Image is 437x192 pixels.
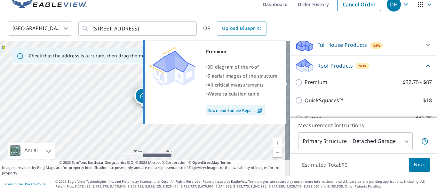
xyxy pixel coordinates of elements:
p: | [3,182,46,186]
p: $32.75 - $87 [403,78,432,86]
a: Terms of Use [3,182,23,186]
span: © 2025 TomTom, Earthstar Geographics SIO, © 2025 Microsoft Corporation, © [59,160,231,165]
div: • [206,63,278,71]
p: Check that the address is accurate, then drag the marker over the correct structure. [29,53,213,59]
p: QuickSquares™ [305,96,343,104]
a: Download Sample Report [206,105,265,115]
img: Pdf Icon [255,107,264,113]
span: All critical measurements [208,82,264,88]
div: Primary Structure + Detached Garage [298,132,413,150]
span: Upload Blueprint [222,24,261,32]
p: Gutter [305,114,321,122]
div: [GEOGRAPHIC_DATA] [8,20,72,38]
span: New [359,63,367,69]
p: © 2025 Eagle View Technologies, Inc. and Pictometry International Corp. All Rights Reserved. Repo... [55,179,434,189]
span: New [373,43,381,48]
div: • [206,71,278,80]
input: Search by address or latitude-longitude [92,20,184,38]
div: • [206,80,278,89]
img: Premium [150,47,195,86]
div: OR [203,21,266,36]
span: 5 aerial images of the structure [208,73,277,79]
button: Next [409,158,430,172]
div: Aerial [8,143,55,159]
div: Roof ProductsNew [295,58,432,73]
div: • [206,89,278,98]
a: OpenStreetMap [192,160,219,165]
a: Current Level 19, Zoom In [273,138,282,148]
p: Roof Products [317,62,353,70]
div: Aerial [22,143,40,159]
a: Terms [220,160,231,165]
div: Premium [206,47,278,56]
a: Privacy Policy [25,182,46,186]
span: Waste calculation table [208,91,259,97]
p: $13.75 [416,114,432,122]
span: Your report will include the primary structure and a detached garage if one exists. [421,138,429,145]
span: Next [414,161,425,169]
span: 3D diagram of the roof [208,64,259,70]
p: Measurement Instructions [298,121,429,129]
a: Current Level 19, Zoom Out [273,148,282,157]
p: Premium [305,78,327,86]
div: Full House ProductsNew [295,37,432,53]
div: Dropped pin, building 1, Residential property, 1334 Diagonal Rd Akron, OH 44307 [134,88,151,107]
p: $18 [423,96,432,104]
p: Estimated Total: $0 [297,158,353,172]
a: Upload Blueprint [217,21,266,36]
p: Full House Products [317,41,367,49]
